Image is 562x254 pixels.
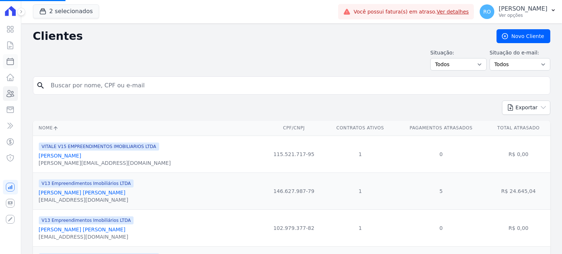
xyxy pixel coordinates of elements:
[396,121,487,136] th: Pagamentos Atrasados
[39,190,125,196] a: [PERSON_NAME] [PERSON_NAME]
[39,179,134,187] span: V13 Empreendimentos Imobiliários LTDA
[396,173,487,209] td: 5
[39,143,159,151] span: VITALE V15 EMPREENDIMENTOS IMOBILIARIOS LTDA
[325,173,396,209] td: 1
[39,153,81,159] a: [PERSON_NAME]
[33,30,485,43] h2: Clientes
[353,8,469,16] span: Você possui fatura(s) em atraso.
[263,209,325,246] td: 102.979.377-82
[33,121,263,136] th: Nome
[263,121,325,136] th: CPF/CNPJ
[263,136,325,173] td: 115.521.717-95
[39,159,171,167] div: [PERSON_NAME][EMAIL_ADDRESS][DOMAIN_NAME]
[487,136,550,173] td: R$ 0,00
[430,49,487,57] label: Situação:
[39,196,134,204] div: [EMAIL_ADDRESS][DOMAIN_NAME]
[396,136,487,173] td: 0
[487,173,550,209] td: R$ 24.645,04
[396,209,487,246] td: 0
[39,227,125,232] a: [PERSON_NAME] [PERSON_NAME]
[36,81,45,90] i: search
[502,101,550,115] button: Exportar
[483,9,491,14] span: RO
[263,173,325,209] td: 146.627.987-79
[33,4,99,18] button: 2 selecionados
[46,78,547,93] input: Buscar por nome, CPF ou e-mail
[487,209,550,246] td: R$ 0,00
[437,9,469,15] a: Ver detalhes
[39,216,134,224] span: V13 Empreendimentos Imobiliários LTDA
[325,121,396,136] th: Contratos Ativos
[325,136,396,173] td: 1
[487,121,550,136] th: Total Atrasado
[499,5,547,12] p: [PERSON_NAME]
[497,29,550,43] a: Novo Cliente
[39,233,134,240] div: [EMAIL_ADDRESS][DOMAIN_NAME]
[325,209,396,246] td: 1
[490,49,550,57] label: Situação do e-mail:
[474,1,562,22] button: RO [PERSON_NAME] Ver opções
[499,12,547,18] p: Ver opções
